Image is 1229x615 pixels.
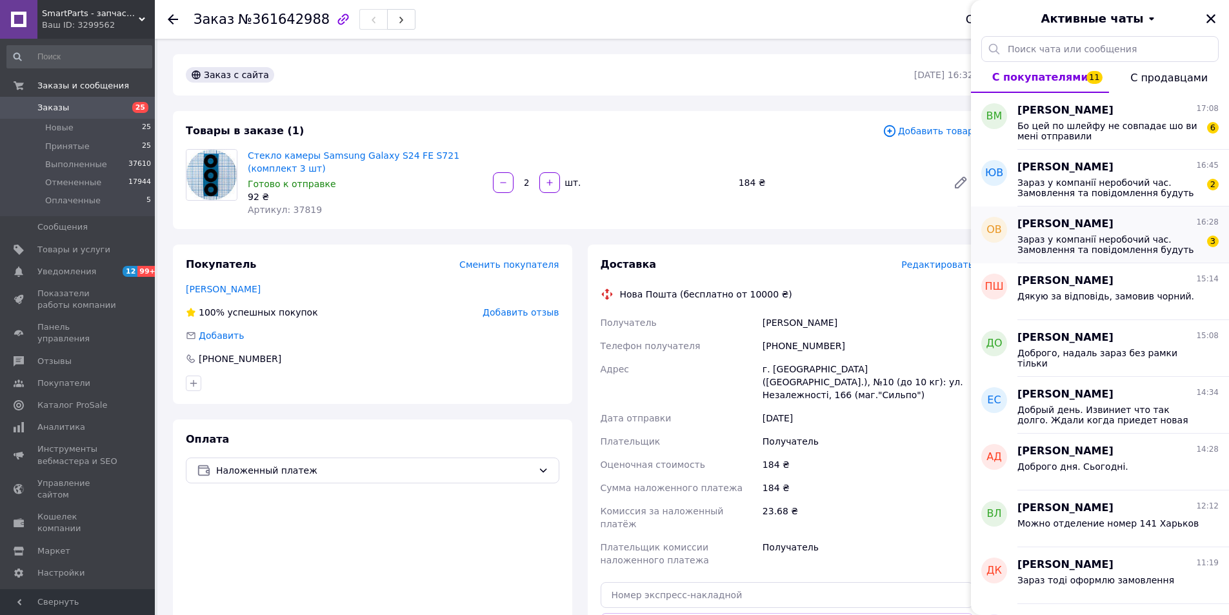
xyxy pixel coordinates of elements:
span: ЮВ [985,166,1003,181]
a: Стекло камеры Samsung Galaxy S24 FE S721 (комплект 3 шт) [248,150,459,174]
span: Доставка [601,258,657,270]
span: ОВ [986,223,1002,237]
span: Дата отправки [601,413,672,423]
span: Покупатель [186,258,256,270]
span: Редактировать [901,259,974,270]
span: [PERSON_NAME] [1017,501,1114,516]
span: Каталог ProSale [37,399,107,411]
div: 184 ₴ [734,174,943,192]
span: С продавцами [1130,72,1208,84]
span: Зараз у компанії неробочий час. Замовлення та повідомлення будуть оброблені з 10:00 найближчого р... [1017,177,1201,198]
span: Плательщик [601,436,661,447]
span: 5 [146,195,151,207]
span: 14:34 [1196,387,1219,398]
span: Дякую за відповідь, замовив чорний. [1017,291,1194,301]
span: Настройки [37,567,85,579]
span: Можно отделение номер 141 Харьков [1017,518,1199,529]
span: Бо цей по шлейфу не совпадає шо ви мені отправили [1017,121,1201,141]
span: Зараз у компанії неробочий час. Замовлення та повідомлення будуть оброблені з 10:00 найближчого р... [1017,234,1201,255]
div: шт. [561,176,582,189]
span: Артикул: 37819 [248,205,322,215]
div: 184 ₴ [760,476,976,499]
span: Инструменты вебмастера и SEO [37,443,119,467]
span: Добавить [199,330,244,341]
span: 37610 [128,159,151,170]
span: 99+ [137,266,159,277]
button: ПШ[PERSON_NAME]15:14Дякую за відповідь, замовив чорний. [971,263,1229,320]
div: [PHONE_NUMBER] [197,352,283,365]
div: 23.68 ₴ [760,499,976,536]
span: [PERSON_NAME] [1017,217,1114,232]
span: ПШ [984,279,1003,294]
span: С покупателями [992,71,1088,83]
span: Адрес [601,364,629,374]
span: Отзывы [37,356,72,367]
span: Покупатели [37,378,90,389]
button: С покупателями11 [971,62,1109,93]
span: 2 [1207,179,1219,190]
span: 12 [123,266,137,277]
button: ОВ[PERSON_NAME]16:28Зараз у компанії неробочий час. Замовлення та повідомлення будуть оброблені з... [971,207,1229,263]
span: Плательщик комиссии наложенного платежа [601,542,709,565]
span: 14:28 [1196,444,1219,455]
input: Поиск чата или сообщения [981,36,1219,62]
div: Заказ с сайта [186,67,274,83]
div: г. [GEOGRAPHIC_DATA] ([GEOGRAPHIC_DATA].), №10 (до 10 кг): ул. Незалежності, 166 (маг."Сильпо") [760,358,976,407]
span: Новые [45,122,74,134]
span: Оплаченные [45,195,101,207]
span: Товары и услуги [37,244,110,256]
div: [PHONE_NUMBER] [760,334,976,358]
button: ДО[PERSON_NAME]15:08Доброго, надаль зараз без рамки тiльки [971,320,1229,377]
button: АД[PERSON_NAME]14:28Доброго дня. Сьогоднi. [971,434,1229,490]
button: ЮВ[PERSON_NAME]16:45Зараз у компанії неробочий час. Замовлення та повідомлення будуть оброблені з... [971,150,1229,207]
button: ЕС[PERSON_NAME]14:34Добрый день. Извиниет что так долго. Ждали когда приедет новая партия, но ее ... [971,377,1229,434]
button: Активные чаты [1007,10,1193,27]
span: АД [986,450,1001,465]
span: [PERSON_NAME] [1017,103,1114,118]
div: Ваш ID: 3299562 [42,19,155,31]
span: [PERSON_NAME] [1017,558,1114,572]
span: Готово к отправке [248,179,336,189]
span: Товары в заказе (1) [186,125,304,137]
span: 3 [1207,236,1219,247]
span: Принятые [45,141,90,152]
a: Редактировать [948,170,974,196]
span: 16:45 [1196,160,1219,171]
span: Комиссия за наложенный платёж [601,506,724,529]
span: Показатели работы компании [37,288,119,311]
span: 17:08 [1196,103,1219,114]
span: Зараз тоді оформлю замовлення [1017,575,1174,585]
span: Выполненные [45,159,107,170]
div: Нова Пошта (бесплатно от 10000 ₴) [617,288,795,301]
span: Получатель [601,318,657,328]
time: [DATE] 16:32 [914,70,974,80]
span: 11 [1086,71,1103,84]
span: SmartParts - запчасти для мобильных телефонов и планшетов [42,8,139,19]
span: Доброго, надаль зараз без рамки тiльки [1017,348,1201,368]
span: 11:19 [1196,558,1219,569]
span: Управление сайтом [37,478,119,501]
span: Кошелек компании [37,511,119,534]
span: Панель управления [37,321,119,345]
span: ЕС [987,393,1001,408]
div: Получатель [760,430,976,453]
input: Поиск [6,45,152,68]
span: 12:12 [1196,501,1219,512]
span: [PERSON_NAME] [1017,160,1114,175]
button: ДК[PERSON_NAME]11:19Зараз тоді оформлю замовлення [971,547,1229,604]
span: 16:28 [1196,217,1219,228]
div: [PERSON_NAME] [760,311,976,334]
span: Активные чаты [1041,10,1144,27]
span: Заказы [37,102,69,114]
span: Заказы и сообщения [37,80,129,92]
button: Закрыть [1203,11,1219,26]
span: 100% [199,307,225,318]
span: Оценочная стоимость [601,459,706,470]
span: ДО [986,336,1002,351]
div: 184 ₴ [760,453,976,476]
div: [DATE] [760,407,976,430]
span: [PERSON_NAME] [1017,444,1114,459]
span: 15:14 [1196,274,1219,285]
span: Сменить покупателя [459,259,559,270]
span: Оплата [186,433,229,445]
